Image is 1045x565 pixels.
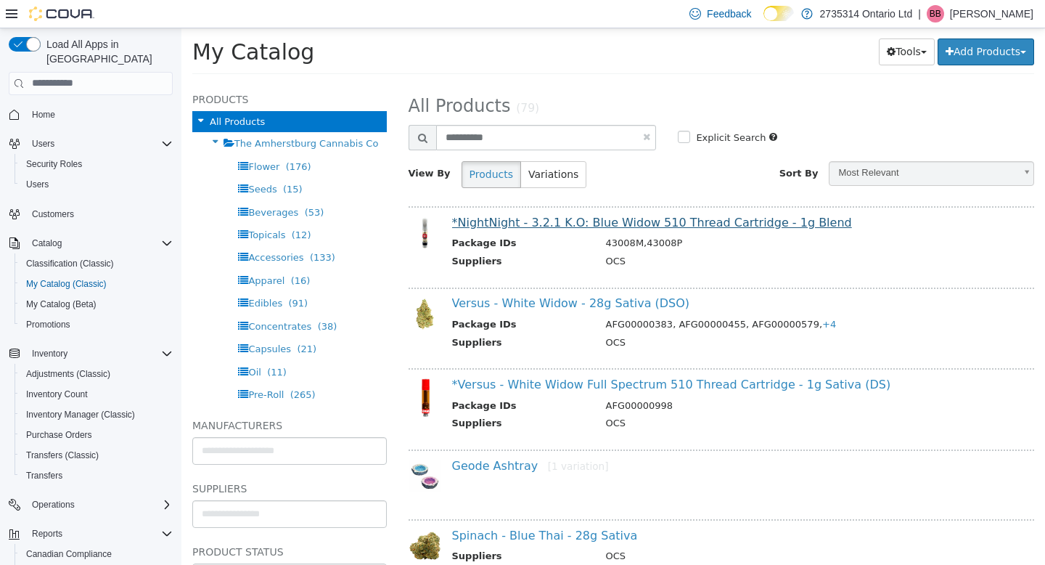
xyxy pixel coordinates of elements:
button: Reports [26,525,68,542]
span: Promotions [26,319,70,330]
span: (12) [110,201,130,212]
a: Purchase Orders [20,426,98,444]
a: Transfers (Classic) [20,447,104,464]
a: Promotions [20,316,76,333]
img: 150 [227,188,260,221]
span: Edibles [67,269,101,280]
h5: Manufacturers [11,389,205,406]
a: Adjustments (Classic) [20,365,116,383]
a: Spinach - Blue Thai - 28g Sativa [271,500,456,514]
span: Home [32,109,55,121]
a: Most Relevant [647,133,853,158]
h5: Products [11,62,205,80]
a: My Catalog (Classic) [20,275,112,293]
button: Purchase Orders [15,425,179,445]
button: Canadian Compliance [15,544,179,564]
span: (53) [123,179,143,190]
span: Security Roles [20,155,173,173]
p: | [918,5,921,23]
button: Products [280,133,340,160]
span: My Catalog (Classic) [20,275,173,293]
span: (91) [107,269,126,280]
span: Topicals [67,201,104,212]
span: Accessories [67,224,122,235]
span: Transfers (Classic) [26,450,99,461]
span: Inventory Manager (Classic) [20,406,173,423]
span: Concentrates [67,293,130,304]
span: Reports [32,528,62,540]
a: *Versus - White Widow Full Spectrum 510 Thread Cartridge - 1g Sativa (DS) [271,349,710,363]
h5: Suppliers [11,452,205,469]
p: 2735314 Ontario Ltd [820,5,913,23]
button: My Catalog (Beta) [15,294,179,314]
span: (21) [115,315,135,326]
span: Operations [26,496,173,513]
small: (79) [335,73,358,86]
span: Adjustments (Classic) [20,365,173,383]
span: My Catalog (Classic) [26,278,107,290]
span: Classification (Classic) [26,258,114,269]
th: Suppliers [271,307,414,325]
button: Users [3,134,179,154]
p: [PERSON_NAME] [950,5,1033,23]
button: Adjustments (Classic) [15,364,179,384]
button: Inventory [3,344,179,364]
span: Transfers [20,467,173,484]
span: My Catalog (Beta) [26,298,97,310]
span: Promotions [20,316,173,333]
th: Package IDs [271,370,414,389]
button: Inventory Count [15,384,179,405]
span: Transfers (Classic) [20,447,173,464]
span: My Catalog [11,11,133,36]
span: Catalog [32,237,62,249]
button: Operations [3,495,179,515]
span: Classification (Classic) [20,255,173,272]
span: (133) [128,224,154,235]
a: Home [26,106,61,123]
span: The Amherstburg Cannabis Co [53,110,197,121]
td: 43008M,43008P [414,208,843,226]
a: My Catalog (Beta) [20,296,102,313]
span: Customers [26,205,173,223]
span: All Products [227,68,329,88]
a: Customers [26,206,80,223]
a: Security Roles [20,155,88,173]
span: Home [26,105,173,123]
span: AFG00000383, AFG00000455, AFG00000579, [425,290,655,301]
span: (176) [104,133,130,144]
span: Load All Apps in [GEOGRAPHIC_DATA] [41,37,173,66]
button: Add Products [756,10,853,37]
span: Inventory Manager (Classic) [26,409,135,420]
th: Package IDs [271,208,414,226]
span: Seeds [67,155,95,166]
a: Transfers [20,467,68,484]
button: Variations [339,133,405,160]
a: Canadian Compliance [20,545,118,563]
img: 150 [227,501,260,534]
th: Package IDs [271,289,414,307]
button: Inventory Manager (Classic) [15,405,179,425]
span: Flower [67,133,98,144]
span: (11) [86,338,105,349]
button: Customers [3,203,179,224]
span: (15) [102,155,121,166]
span: Oil [67,338,79,349]
span: Beverages [67,179,117,190]
span: All Products [28,88,83,99]
span: My Catalog (Beta) [20,296,173,313]
span: (38) [136,293,156,304]
button: Transfers [15,466,179,486]
span: Customers [32,208,74,220]
button: Operations [26,496,81,513]
small: [1 variation] [366,432,427,444]
label: Explicit Search [511,102,584,117]
span: Catalog [26,235,173,252]
span: Users [26,179,49,190]
a: Geode Ashtray[1 variation] [271,431,427,444]
button: Catalog [26,235,67,252]
button: Users [15,174,179,195]
button: Home [3,104,179,125]
span: Purchase Orders [26,429,92,441]
span: Security Roles [26,158,82,170]
span: Operations [32,499,75,511]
